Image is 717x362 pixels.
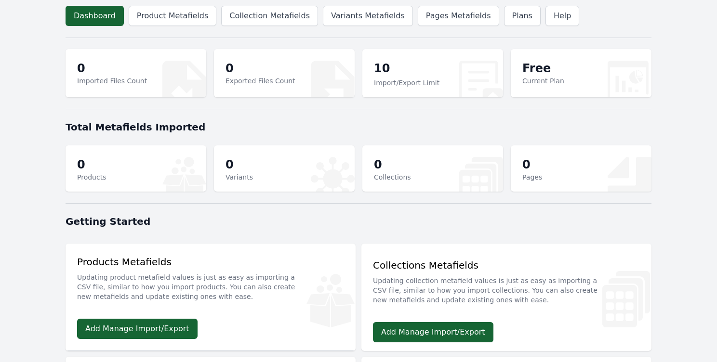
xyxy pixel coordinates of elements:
p: Updating product metafield values is just as easy as importing a CSV file, similar to how you imp... [77,269,344,301]
p: Exported Files Count [226,76,295,86]
a: Variants Metafields [323,6,413,26]
p: 0 [226,157,253,172]
p: 0 [77,157,106,172]
p: Imported Files Count [77,76,147,86]
p: Products [77,172,106,182]
p: 0 [226,61,295,76]
a: Pages Metafields [418,6,499,26]
a: Plans [504,6,541,26]
a: Add Manage Import/Export [77,319,198,339]
p: 0 [77,61,147,76]
p: Variants [226,172,253,182]
p: 10 [374,61,439,78]
a: Add Manage Import/Export [373,322,493,342]
p: Import/Export Limit [374,78,439,88]
p: Pages [522,172,542,182]
h1: Total Metafields Imported [66,120,651,134]
a: Product Metafields [129,6,216,26]
p: Current Plan [522,76,564,86]
p: 0 [522,157,542,172]
div: Collections Metafields [373,259,640,310]
p: 0 [374,157,411,172]
div: Products Metafields [77,255,344,307]
p: Updating collection metafield values is just as easy as importing a CSV file, similar to how you ... [373,272,640,305]
h1: Getting Started [66,215,651,228]
p: Free [522,61,564,76]
a: Collection Metafields [221,6,318,26]
a: Dashboard [66,6,124,26]
p: Collections [374,172,411,182]
a: Help [545,6,579,26]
